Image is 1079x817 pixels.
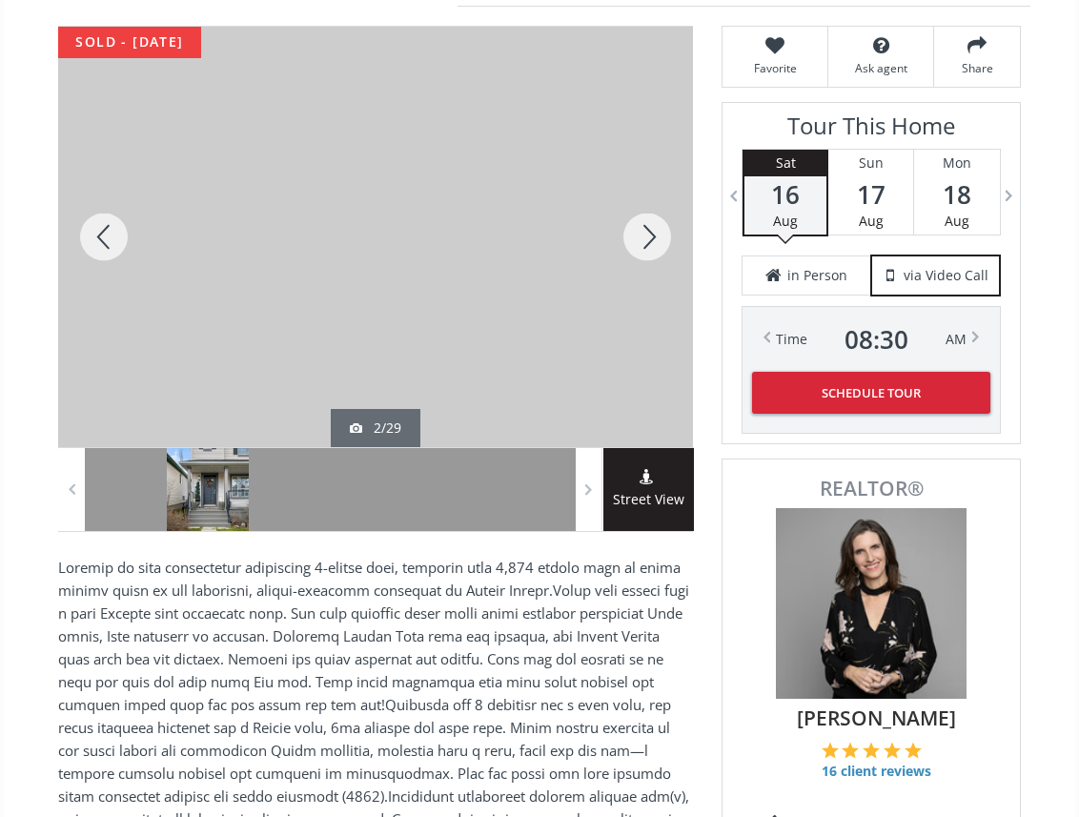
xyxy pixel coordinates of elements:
img: 3 of 5 stars [863,742,880,759]
span: [PERSON_NAME] [753,704,999,732]
span: Street View [603,489,694,511]
span: Favorite [732,60,818,76]
h3: Tour This Home [742,112,1001,149]
span: REALTOR® [743,479,999,499]
img: 5 of 5 stars [905,742,922,759]
div: 2/29 [350,419,401,438]
span: Aug [945,212,969,230]
span: 16 [744,181,826,208]
div: sold - [DATE] [58,27,201,58]
img: 2 of 5 stars [842,742,859,759]
span: 08 : 30 [845,326,908,353]
div: Time AM [776,326,967,353]
img: 4 of 5 stars [884,742,901,759]
span: Aug [773,212,798,230]
img: Photo of Sarah Scott [776,508,967,699]
div: Sun [828,150,913,176]
div: Mon [914,150,1000,176]
img: 1 of 5 stars [822,742,839,759]
span: via Video Call [904,266,988,285]
button: Schedule Tour [752,372,990,414]
span: in Person [787,266,847,285]
span: 17 [828,181,913,208]
div: 60 Hidden Way NW Calgary, AB T3A 5S8 - Photo 3 of 29 [58,27,693,447]
span: 18 [914,181,1000,208]
span: 16 client reviews [822,762,931,781]
span: Aug [859,212,884,230]
span: Share [944,60,1010,76]
div: Sat [744,150,826,176]
span: Ask agent [838,60,924,76]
